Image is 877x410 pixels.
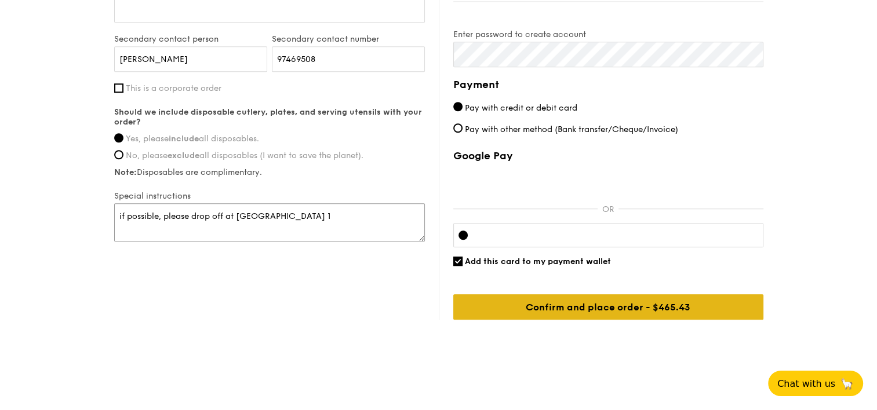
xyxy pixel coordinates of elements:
[126,134,259,144] span: Yes, please all disposables.
[453,123,463,133] input: Pay with other method (Bank transfer/Cheque/Invoice)
[777,378,835,389] span: Chat with us
[114,150,123,159] input: No, pleaseexcludeall disposables (I want to save the planet).
[465,125,678,134] span: Pay with other method (Bank transfer/Cheque/Invoice)
[768,371,863,396] button: Chat with us🦙
[453,169,763,195] iframe: Secure payment button frame
[114,34,267,44] label: Secondary contact person
[840,377,854,390] span: 🦙
[114,167,137,177] strong: Note:
[453,76,763,93] h4: Payment
[168,151,199,160] strong: exclude
[114,191,425,201] label: Special instructions
[477,230,758,240] iframe: Secure card payment input frame
[465,257,611,266] span: Add this card to my payment wallet
[598,204,618,214] p: OR
[453,149,763,162] label: Google Pay
[169,134,199,144] strong: include
[114,83,123,93] input: This is a corporate order
[126,151,363,160] span: No, please all disposables (I want to save the planet).
[453,294,763,320] input: Confirm and place order - $465.43
[126,83,221,93] span: This is a corporate order
[465,103,577,113] span: Pay with credit or debit card
[114,107,422,127] strong: Should we include disposable cutlery, plates, and serving utensils with your order?
[272,34,425,44] label: Secondary contact number
[453,102,463,111] input: Pay with credit or debit card
[114,133,123,142] input: Yes, pleaseincludeall disposables.
[114,167,425,177] label: Disposables are complimentary.
[453,30,763,39] label: Enter password to create account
